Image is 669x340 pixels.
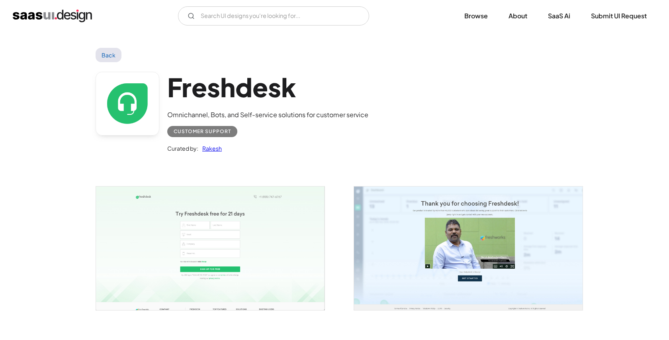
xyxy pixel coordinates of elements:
div: Omnichannel, Bots, and Self-service solutions for customer service [167,110,368,120]
a: open lightbox [354,187,583,310]
input: Search UI designs you're looking for... [178,6,369,26]
div: Customer Support [174,127,231,136]
h1: Freshdesk [167,72,368,102]
a: SaaS Ai [538,7,580,25]
a: open lightbox [96,187,325,310]
img: 6016ecb482f72c48898c28ae_freshdesk-login.jpg [96,187,325,310]
a: home [13,10,92,22]
a: Rakesh [198,143,222,153]
div: Curated by: [167,143,198,153]
a: Back [96,48,121,62]
a: About [499,7,537,25]
form: Email Form [178,6,369,26]
img: 6016ecb520ddac617275aefe_freshdesk-welcome.jpg [354,187,583,310]
a: Browse [455,7,497,25]
a: Submit UI Request [581,7,656,25]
